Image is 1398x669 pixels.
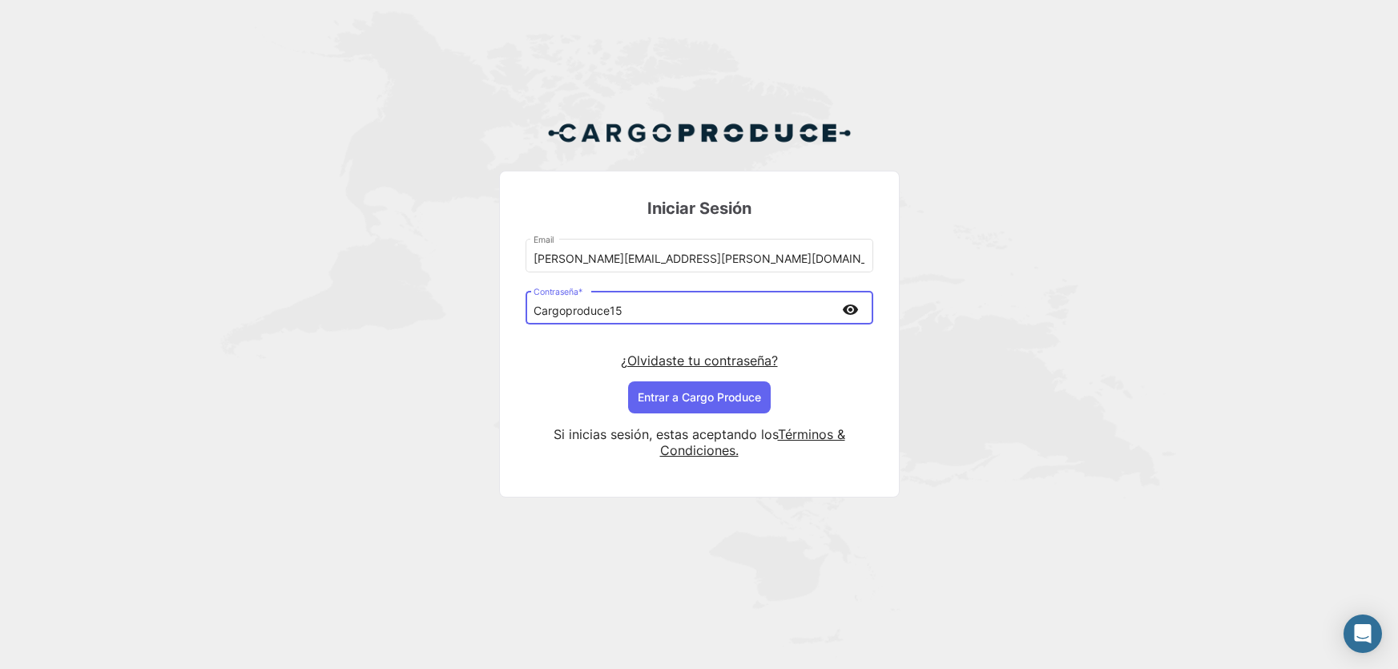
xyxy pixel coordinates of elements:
img: Cargo Produce Logo [547,114,852,152]
input: Email [534,252,864,266]
span: Si inicias sesión, estas aceptando los [554,426,778,442]
div: Abrir Intercom Messenger [1344,615,1382,653]
button: Entrar a Cargo Produce [628,381,771,413]
a: Términos & Condiciones. [660,426,845,458]
input: Contraseña [534,304,836,318]
mat-icon: visibility [841,300,860,320]
a: ¿Olvidaste tu contraseña? [621,353,778,369]
h3: Iniciar Sesión [526,197,873,220]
